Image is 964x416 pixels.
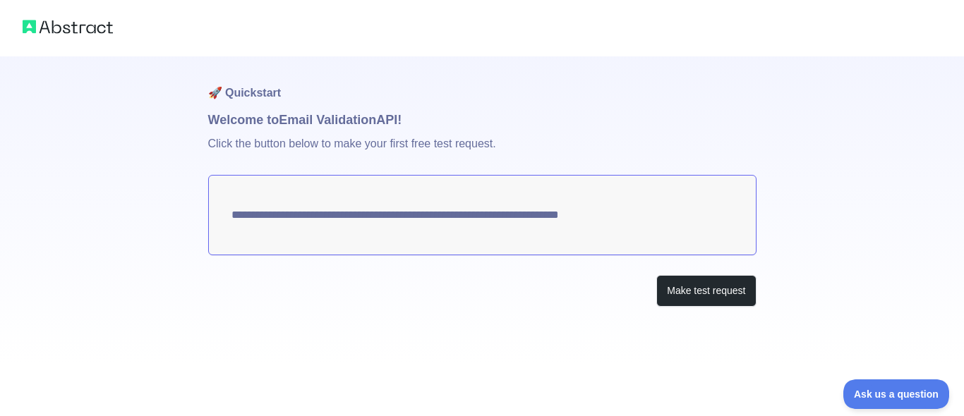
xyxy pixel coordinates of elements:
p: Click the button below to make your first free test request. [208,130,757,175]
h1: 🚀 Quickstart [208,56,757,110]
img: Abstract logo [23,17,113,37]
button: Make test request [656,275,756,307]
h1: Welcome to Email Validation API! [208,110,757,130]
iframe: Toggle Customer Support [843,379,950,409]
